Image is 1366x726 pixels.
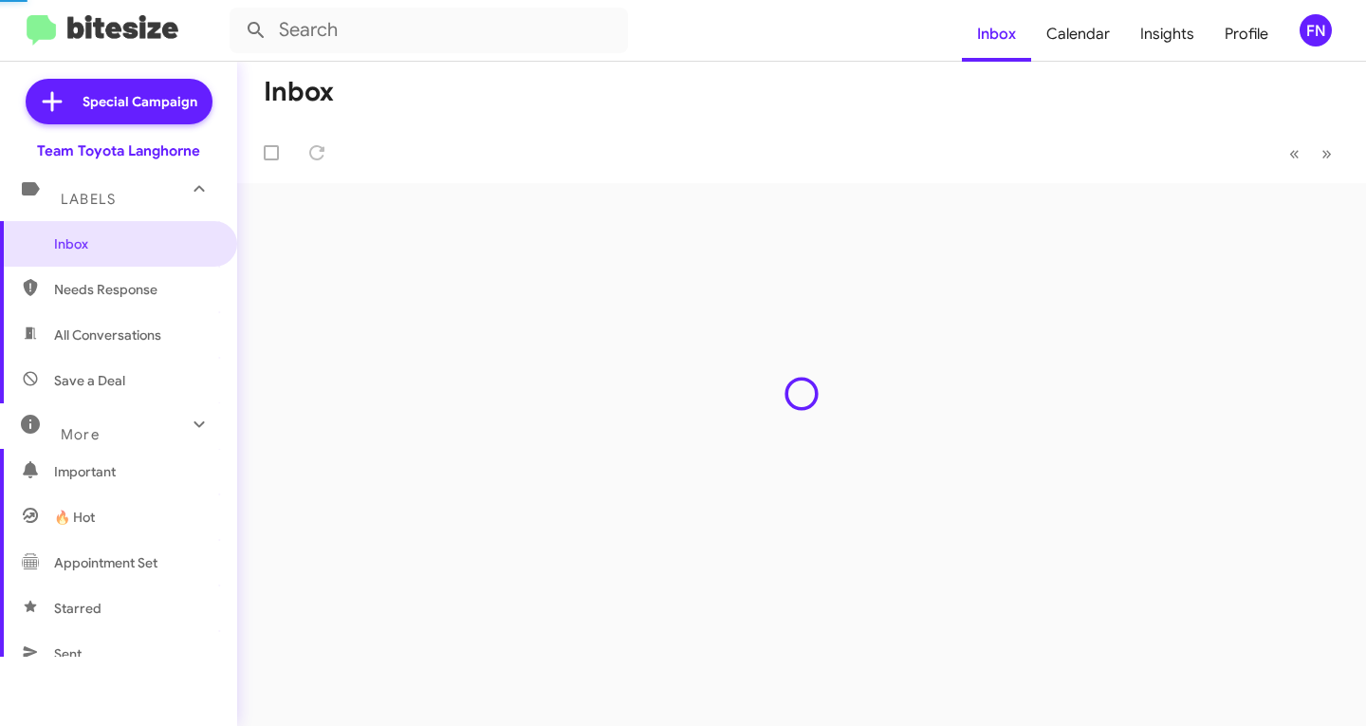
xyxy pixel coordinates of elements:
[1321,141,1332,165] span: »
[54,508,95,527] span: 🔥 Hot
[1289,141,1300,165] span: «
[1300,14,1332,47] div: FN
[54,371,125,390] span: Save a Deal
[54,553,157,572] span: Appointment Set
[54,326,161,344] span: All Conversations
[264,77,334,107] h1: Inbox
[61,426,100,443] span: More
[54,234,215,253] span: Inbox
[26,79,212,124] a: Special Campaign
[1283,14,1345,47] button: FN
[37,141,200,160] div: Team Toyota Langhorne
[230,8,628,53] input: Search
[54,280,215,299] span: Needs Response
[1125,7,1209,62] a: Insights
[962,7,1031,62] a: Inbox
[1209,7,1283,62] a: Profile
[54,599,102,618] span: Starred
[1031,7,1125,62] a: Calendar
[1279,134,1343,173] nav: Page navigation example
[54,644,82,663] span: Sent
[1278,134,1311,173] button: Previous
[83,92,197,111] span: Special Campaign
[54,462,215,481] span: Important
[61,191,116,208] span: Labels
[1310,134,1343,173] button: Next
